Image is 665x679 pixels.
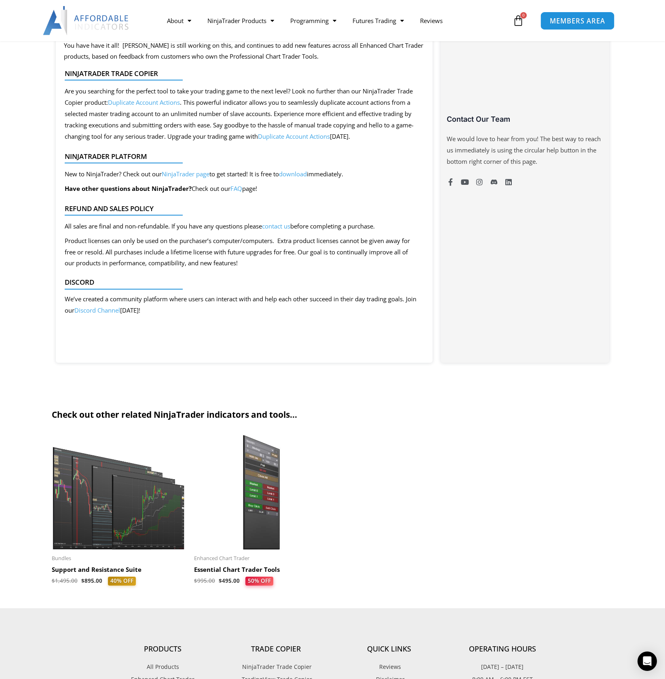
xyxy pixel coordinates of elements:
span: 50% OFF [245,577,273,586]
nav: Menu [159,11,511,30]
a: All Products [106,662,220,672]
h4: NinjaTrader Platform [65,152,418,161]
bdi: 895.00 [81,577,102,584]
span: $ [52,577,55,584]
a: Discord Channel [74,306,120,314]
span: before completing a purchase. [290,222,375,230]
span: We’ve created a community platform where users can interact with and help each other succeed in t... [65,295,416,314]
span: Enhanced Chart Trader [194,555,329,562]
p: Check out our page! [65,183,343,195]
span: 40% OFF [108,577,136,586]
a: About [159,11,199,30]
span: $ [219,577,222,584]
a: NinjaTrader page [162,170,209,178]
h2: Support and Resistance Suite [52,566,186,574]
a: contact us [262,222,290,230]
h4: Quick Links [333,645,446,654]
img: Essential Chart Trader Tools | Affordable Indicators – NinjaTrader [194,434,329,550]
a: Reviews [412,11,451,30]
a: NinjaTrader Products [199,11,282,30]
h4: Refund and Sales Policy [65,205,418,213]
span: $ [81,577,84,584]
bdi: 495.00 [219,577,240,584]
b: Have other questions about NinjaTrader? [65,184,192,192]
h3: Contact Our Team [447,114,603,124]
a: NinjaTrader Trade Copier [220,662,333,672]
p: You have have it all! [PERSON_NAME] is still working on this, and continues to add new features a... [64,40,425,63]
span: All sales are final and non-refundable. If you have any questions please [65,222,262,230]
div: Open Intercom Messenger [638,652,657,671]
p: We would love to hear from you! The best way to reach us immediately is using the circular help b... [447,133,603,167]
span: Bundles [52,555,186,562]
p: New to NinjaTrader? Check out our to get started! It is free to immediately. [65,169,343,180]
span: NinjaTrader Trade Copier [240,662,312,672]
span: $ [194,577,197,584]
a: Essential Chart Trader Tools [194,566,329,577]
a: download [279,170,307,178]
h4: Operating Hours [446,645,559,654]
bdi: 1,495.00 [52,577,78,584]
h4: NinjaTrader Trade Copier [65,70,418,78]
span: MEMBERS AREA [550,17,605,24]
a: Duplicate Account Actions [258,132,330,140]
a: MEMBERS AREA [540,11,614,30]
h2: Essential Chart Trader Tools [194,566,329,574]
a: Reviews [333,662,446,672]
h2: Check out other related NinjaTrader indicators and tools... [52,409,614,420]
bdi: 995.00 [194,577,215,584]
a: FAQ [230,184,242,192]
a: 0 [500,9,536,32]
img: Support and Resistance Suite 1 | Affordable Indicators – NinjaTrader [52,434,186,550]
a: Futures Trading [344,11,412,30]
a: Duplicate Account Actions [108,98,180,106]
img: LogoAI | Affordable Indicators – NinjaTrader [43,6,130,35]
a: Programming [282,11,344,30]
p: [DATE] – [DATE] [446,662,559,672]
div: Are you searching for the perfect tool to take your trading game to the next level? Look no furth... [65,86,418,142]
h4: Products [106,645,220,654]
h4: Discord [65,278,418,286]
span: Product licenses can only be used on the purchaser’s computer/computers. Extra product licenses c... [65,237,410,267]
span: Reviews [377,662,401,672]
span: 0 [520,12,527,19]
span: All Products [147,662,179,672]
a: Support and Resistance Suite [52,566,186,577]
h4: Trade Copier [220,645,333,654]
